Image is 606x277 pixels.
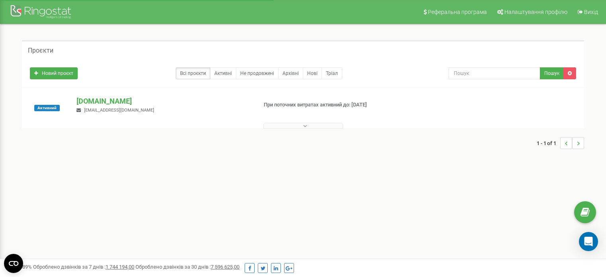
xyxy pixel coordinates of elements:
[210,67,236,79] a: Активні
[84,108,154,113] span: [EMAIL_ADDRESS][DOMAIN_NAME]
[264,101,391,109] p: При поточних витратах активний до: [DATE]
[106,264,134,270] u: 1 744 194,00
[428,9,487,15] span: Реферальна програма
[278,67,303,79] a: Архівні
[537,129,584,157] nav: ...
[303,67,322,79] a: Нові
[76,96,251,106] p: [DOMAIN_NAME]
[584,9,598,15] span: Вихід
[135,264,239,270] span: Оброблено дзвінків за 30 днів :
[449,67,540,79] input: Пошук
[579,232,598,251] div: Open Intercom Messenger
[28,47,53,54] h5: Проєкти
[540,67,564,79] button: Пошук
[504,9,567,15] span: Налаштування профілю
[30,67,78,79] a: Новий проєкт
[176,67,210,79] a: Всі проєкти
[537,137,560,149] span: 1 - 1 of 1
[236,67,278,79] a: Не продовжені
[322,67,342,79] a: Тріал
[4,254,23,273] button: Open CMP widget
[34,105,60,111] span: Активний
[33,264,134,270] span: Оброблено дзвінків за 7 днів :
[211,264,239,270] u: 7 596 625,00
